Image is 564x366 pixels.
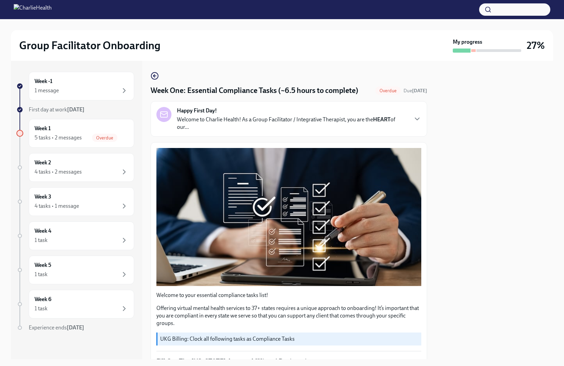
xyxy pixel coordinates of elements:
[29,324,84,331] span: Experience ends
[35,159,51,166] h6: Week 2
[16,72,134,100] a: Week -11 message
[156,357,421,366] p: Fill Out The [US_STATE] Agency Affiliated Registration
[373,116,390,123] strong: HEART
[19,39,161,52] h2: Group Facilitator Onboarding
[16,221,134,250] a: Week 41 task
[453,38,482,46] strong: My progress
[67,106,85,113] strong: [DATE]
[16,153,134,182] a: Week 24 tasks • 2 messages
[35,227,51,235] h6: Week 4
[403,87,427,94] span: September 9th, 2025 10:00
[16,106,134,113] a: First day at work[DATE]
[35,305,48,312] div: 1 task
[16,119,134,148] a: Week 15 tasks • 2 messagesOverdue
[16,290,134,318] a: Week 61 task
[412,88,427,94] strong: [DATE]
[151,85,358,96] h4: Week One: Essential Compliance Tasks (~6.5 hours to complete)
[16,187,134,216] a: Week 34 tasks • 1 message
[35,261,51,269] h6: Week 5
[156,148,421,286] button: Zoom image
[160,335,419,343] p: UKG Billing: Clock all following tasks as Compliance Tasks
[35,87,59,94] div: 1 message
[29,106,85,113] span: First day at work
[527,39,545,52] h3: 27%
[35,134,82,141] div: 5 tasks • 2 messages
[375,88,401,93] span: Overdue
[35,202,79,210] div: 4 tasks • 1 message
[35,168,82,176] div: 4 tasks • 2 messages
[14,4,52,15] img: CharlieHealth
[156,304,421,327] p: Offering virtual mental health services to 37+ states requires a unique approach to onboarding! I...
[92,135,117,140] span: Overdue
[156,292,421,299] p: Welcome to your essential compliance tasks list!
[177,116,408,131] p: Welcome to Charlie Health! As a Group Facilitator / Integrative Therapist, you are the of our...
[67,324,84,331] strong: [DATE]
[35,236,48,244] div: 1 task
[35,125,51,132] h6: Week 1
[16,256,134,284] a: Week 51 task
[35,193,51,201] h6: Week 3
[403,88,427,94] span: Due
[35,78,52,85] h6: Week -1
[35,271,48,278] div: 1 task
[35,296,51,303] h6: Week 6
[177,107,217,114] strong: Happy First Day!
